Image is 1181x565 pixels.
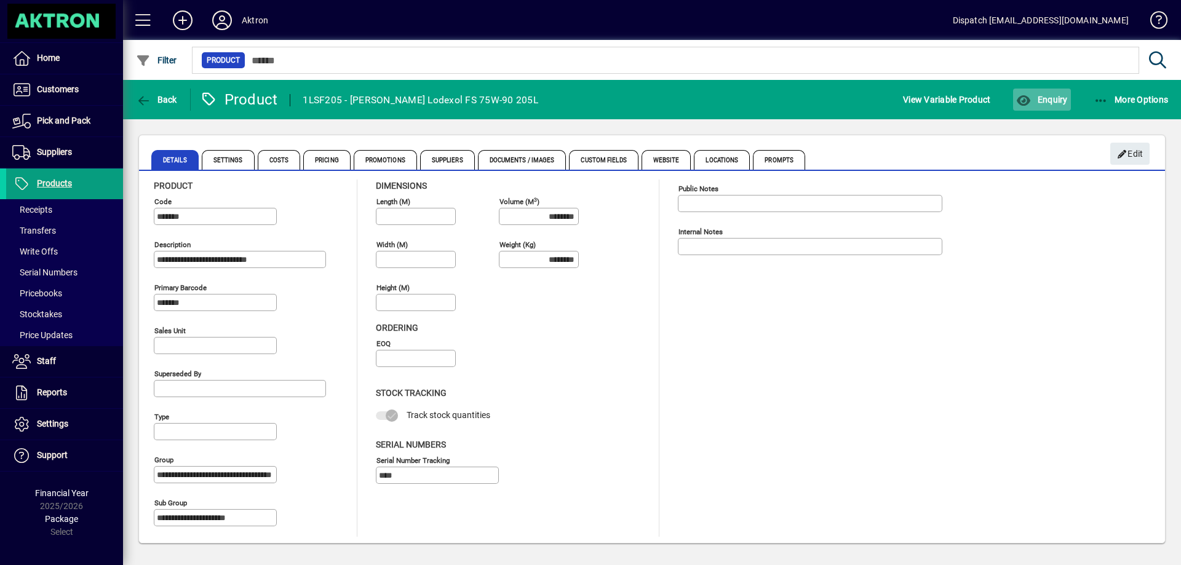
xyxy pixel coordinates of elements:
span: Settings [37,419,68,429]
span: Costs [258,150,301,170]
span: Support [37,450,68,460]
span: Enquiry [1016,95,1067,105]
mat-label: Width (m) [376,240,408,249]
a: Customers [6,74,123,105]
span: Ordering [376,323,418,333]
a: Stocktakes [6,304,123,325]
span: Product [154,181,193,191]
span: Suppliers [420,150,475,170]
button: View Variable Product [900,89,993,111]
span: Dimensions [376,181,427,191]
span: Settings [202,150,255,170]
a: Pick and Pack [6,106,123,136]
span: Filter [136,55,177,65]
a: Reports [6,377,123,408]
mat-label: Type [154,413,169,421]
span: Suppliers [37,147,72,157]
span: Documents / Images [478,150,567,170]
div: Product [200,90,278,109]
mat-label: Group [154,456,173,464]
a: Price Updates [6,325,123,346]
app-page-header-button: Back [123,89,191,111]
a: Write Offs [6,241,123,262]
span: More Options [1094,95,1169,105]
span: Track stock quantities [407,410,490,420]
a: Support [6,440,123,471]
button: Enquiry [1013,89,1070,111]
a: Receipts [6,199,123,220]
a: Home [6,43,123,74]
span: Financial Year [35,488,89,498]
button: Filter [133,49,180,71]
mat-label: Code [154,197,172,206]
span: Promotions [354,150,417,170]
span: Serial Numbers [12,267,78,277]
span: View Variable Product [903,90,990,109]
mat-label: Height (m) [376,283,410,292]
a: Knowledge Base [1141,2,1166,42]
span: Prompts [753,150,805,170]
span: Locations [694,150,750,170]
span: Staff [37,356,56,366]
button: Back [133,89,180,111]
mat-label: Public Notes [678,184,718,193]
span: Reports [37,387,67,397]
mat-label: EOQ [376,339,391,348]
span: Pricebooks [12,288,62,298]
div: Dispatch [EMAIL_ADDRESS][DOMAIN_NAME] [953,10,1129,30]
button: Add [163,9,202,31]
span: Serial Numbers [376,440,446,449]
span: Product [207,54,240,66]
button: Edit [1110,143,1150,165]
mat-label: Weight (Kg) [499,240,536,249]
mat-label: Sub group [154,499,187,507]
a: Settings [6,409,123,440]
span: Customers [37,84,79,94]
span: Stocktakes [12,309,62,319]
mat-label: Superseded by [154,369,201,378]
sup: 3 [534,196,537,202]
mat-label: Internal Notes [678,227,723,236]
span: Price Updates [12,330,73,340]
span: Package [45,514,78,524]
span: Products [37,178,72,188]
span: Custom Fields [569,150,638,170]
a: Transfers [6,220,123,241]
button: Profile [202,9,242,31]
span: Pricing [303,150,351,170]
mat-label: Volume (m ) [499,197,539,206]
a: Pricebooks [6,283,123,304]
span: Details [151,150,199,170]
mat-label: Description [154,240,191,249]
mat-label: Length (m) [376,197,410,206]
span: Website [642,150,691,170]
div: Aktron [242,10,268,30]
div: 1LSF205 - [PERSON_NAME] Lodexol FS 75W-90 205L [303,90,538,110]
a: Serial Numbers [6,262,123,283]
span: Write Offs [12,247,58,256]
span: Edit [1117,144,1143,164]
span: Transfers [12,226,56,235]
a: Staff [6,346,123,377]
span: Receipts [12,205,52,215]
a: Suppliers [6,137,123,168]
span: Stock Tracking [376,388,447,398]
button: More Options [1091,89,1172,111]
span: Pick and Pack [37,116,90,125]
span: Back [136,95,177,105]
mat-label: Sales unit [154,326,186,335]
mat-label: Primary barcode [154,283,207,292]
span: Home [37,53,60,63]
mat-label: Serial Number tracking [376,456,450,464]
